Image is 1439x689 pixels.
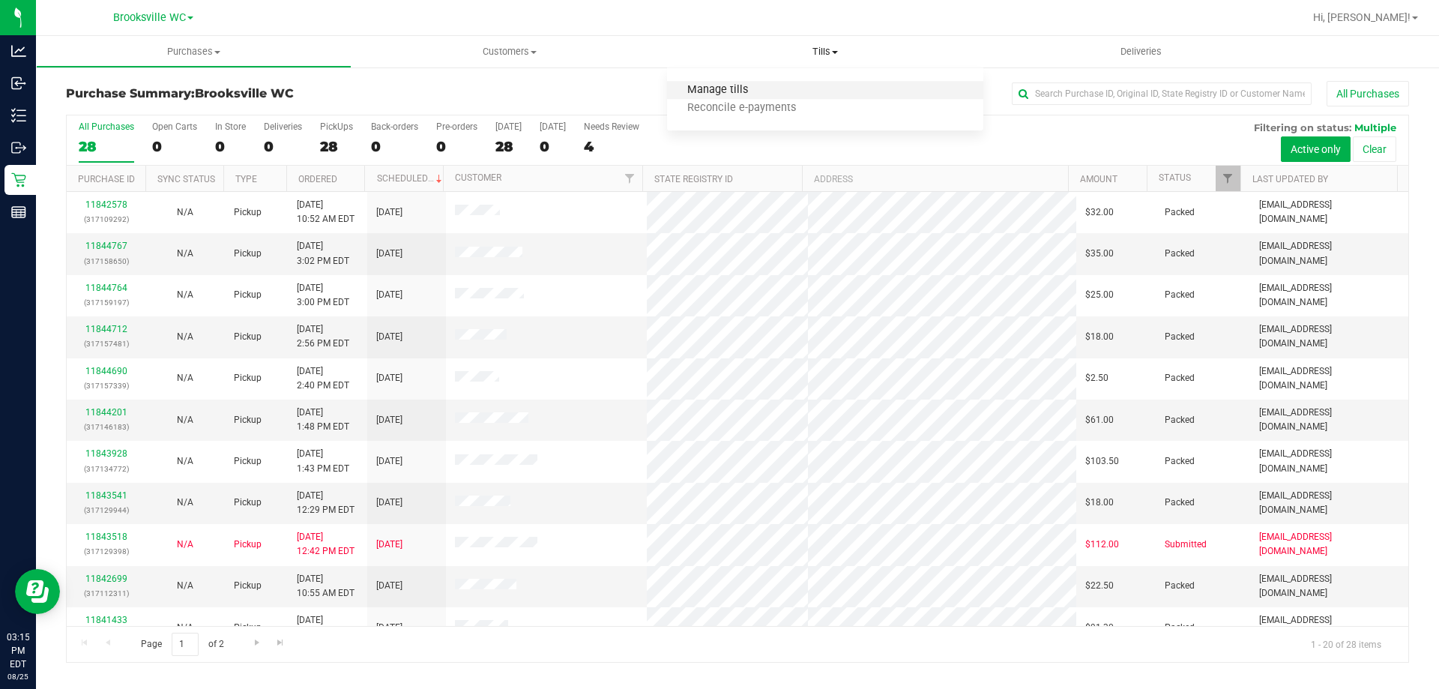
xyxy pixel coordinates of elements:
[377,173,445,184] a: Scheduled
[177,621,193,635] button: N/A
[1085,496,1114,510] span: $18.00
[79,121,134,132] div: All Purchases
[1327,81,1409,106] button: All Purchases
[298,174,337,184] a: Ordered
[654,174,733,184] a: State Registry ID
[177,580,193,591] span: Not Applicable
[1353,136,1396,162] button: Clear
[234,454,262,469] span: Pickup
[177,413,193,427] button: N/A
[1085,288,1114,302] span: $25.00
[215,121,246,132] div: In Store
[234,579,262,593] span: Pickup
[11,76,26,91] inline-svg: Inbound
[172,633,199,656] input: 1
[177,248,193,259] span: Not Applicable
[352,36,667,67] a: Customers
[76,503,136,517] p: (317129944)
[85,283,127,293] a: 11844764
[15,569,60,614] iframe: Resource center
[320,138,353,155] div: 28
[85,241,127,251] a: 11844767
[540,121,566,132] div: [DATE]
[78,174,135,184] a: Purchase ID
[177,207,193,217] span: Not Applicable
[297,530,355,559] span: [DATE] 12:42 PM EDT
[79,138,134,155] div: 28
[802,166,1068,192] th: Address
[1085,371,1108,385] span: $2.50
[1259,489,1399,517] span: [EMAIL_ADDRESS][DOMAIN_NAME]
[177,330,193,344] button: N/A
[297,406,349,434] span: [DATE] 1:48 PM EDT
[11,172,26,187] inline-svg: Retail
[215,138,246,155] div: 0
[1085,330,1114,344] span: $18.00
[11,108,26,123] inline-svg: Inventory
[177,579,193,593] button: N/A
[1165,538,1207,552] span: Submitted
[152,121,197,132] div: Open Carts
[7,671,29,682] p: 08/25
[11,43,26,58] inline-svg: Analytics
[234,205,262,220] span: Pickup
[177,331,193,342] span: Not Applicable
[177,454,193,469] button: N/A
[297,198,355,226] span: [DATE] 10:52 AM EDT
[1259,406,1399,434] span: [EMAIL_ADDRESS][DOMAIN_NAME]
[371,138,418,155] div: 0
[76,254,136,268] p: (317158650)
[177,538,193,552] button: N/A
[1216,166,1240,191] a: Filter
[495,138,522,155] div: 28
[297,489,355,517] span: [DATE] 12:29 PM EDT
[376,454,402,469] span: [DATE]
[85,324,127,334] a: 11844712
[264,138,302,155] div: 0
[1259,364,1399,393] span: [EMAIL_ADDRESS][DOMAIN_NAME]
[246,633,268,653] a: Go to the next page
[177,456,193,466] span: Not Applicable
[371,121,418,132] div: Back-orders
[1085,413,1114,427] span: $61.00
[7,631,29,671] p: 03:15 PM EDT
[85,366,127,376] a: 11844690
[540,138,566,155] div: 0
[1165,579,1195,593] span: Packed
[376,413,402,427] span: [DATE]
[1259,198,1399,226] span: [EMAIL_ADDRESS][DOMAIN_NAME]
[1165,413,1195,427] span: Packed
[177,415,193,425] span: Not Applicable
[1165,454,1195,469] span: Packed
[618,166,642,191] a: Filter
[1165,621,1195,635] span: Packed
[1252,174,1328,184] a: Last Updated By
[234,538,262,552] span: Pickup
[1259,530,1399,559] span: [EMAIL_ADDRESS][DOMAIN_NAME]
[1165,205,1195,220] span: Packed
[1085,205,1114,220] span: $32.00
[376,371,402,385] span: [DATE]
[264,121,302,132] div: Deliveries
[76,544,136,559] p: (317129398)
[177,247,193,261] button: N/A
[234,496,262,510] span: Pickup
[85,490,127,501] a: 11843541
[1159,172,1191,183] a: Status
[234,330,262,344] span: Pickup
[85,532,127,542] a: 11843518
[1259,613,1399,642] span: [EMAIL_ADDRESS][DOMAIN_NAME]
[177,371,193,385] button: N/A
[177,373,193,383] span: Not Applicable
[152,138,197,155] div: 0
[1299,633,1393,655] span: 1 - 20 of 28 items
[1080,174,1117,184] a: Amount
[297,239,349,268] span: [DATE] 3:02 PM EDT
[376,496,402,510] span: [DATE]
[37,45,351,58] span: Purchases
[1085,621,1114,635] span: $91.30
[297,572,355,601] span: [DATE] 10:55 AM EDT
[376,288,402,302] span: [DATE]
[66,87,513,100] h3: Purchase Summary:
[76,462,136,476] p: (317134772)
